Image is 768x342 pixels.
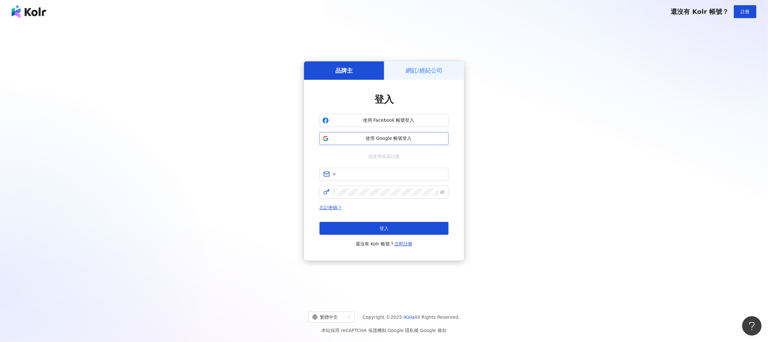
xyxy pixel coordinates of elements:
span: 登入 [379,226,389,231]
a: Google 隱私權 [388,328,419,333]
iframe: Help Scout Beacon - Open [742,316,762,336]
span: 還沒有 Kolr 帳號？ [671,8,729,16]
a: iKala [404,315,415,320]
h5: 品牌主 [335,67,353,75]
a: Google 條款 [420,328,447,333]
span: | [386,328,388,333]
a: 忘記密碼？ [319,205,342,210]
a: 立即註冊 [394,241,412,246]
button: 使用 Google 帳號登入 [319,132,449,145]
span: 還沒有 Kolr 帳號？ [356,240,412,248]
img: logo [12,5,46,18]
span: 使用 Google 帳號登入 [331,135,446,142]
span: 或使用信箱註冊 [364,153,404,160]
span: Copyright © 2025 All Rights Reserved. [363,313,460,321]
button: 使用 Facebook 帳號登入 [319,114,449,127]
h5: 網紅/經紀公司 [406,67,443,75]
button: 登入 [319,222,449,235]
span: eye-invisible [440,190,445,194]
span: 使用 Facebook 帳號登入 [331,117,446,124]
button: 註冊 [734,5,756,18]
span: 登入 [374,94,394,105]
span: | [419,328,420,333]
div: 繁體中文 [312,312,345,322]
span: 註冊 [741,9,750,14]
span: 本站採用 reCAPTCHA 保護機制 [321,326,446,334]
